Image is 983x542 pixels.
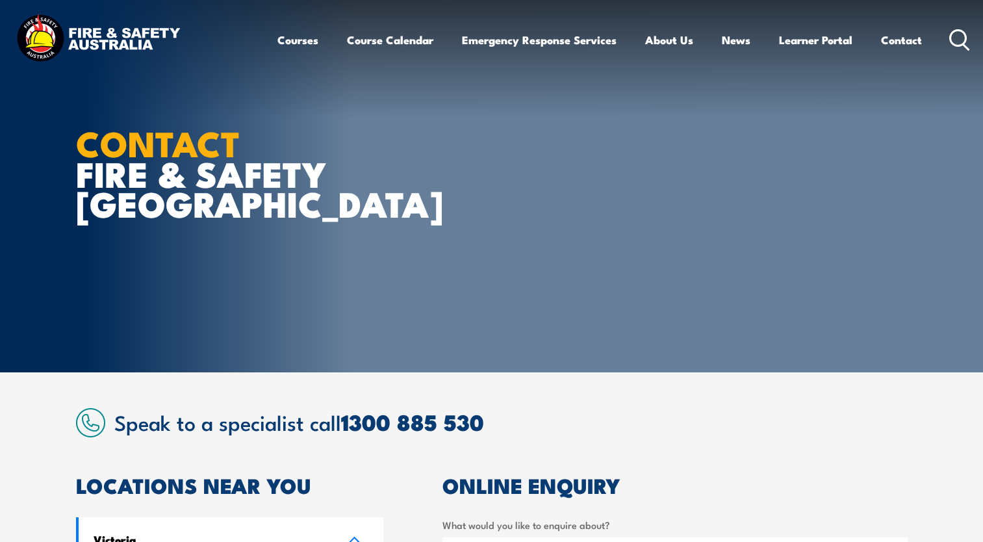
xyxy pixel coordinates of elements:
h1: FIRE & SAFETY [GEOGRAPHIC_DATA] [76,127,397,218]
h2: Speak to a specialist call [114,410,908,433]
a: Courses [277,23,318,57]
strong: CONTACT [76,115,240,169]
a: About Us [645,23,693,57]
a: Course Calendar [347,23,433,57]
a: Contact [881,23,922,57]
a: News [722,23,750,57]
h2: ONLINE ENQUIRY [442,476,908,494]
h2: LOCATIONS NEAR YOU [76,476,384,494]
a: Learner Portal [779,23,852,57]
a: Emergency Response Services [462,23,617,57]
label: What would you like to enquire about? [442,517,908,532]
a: 1300 885 530 [341,404,484,439]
